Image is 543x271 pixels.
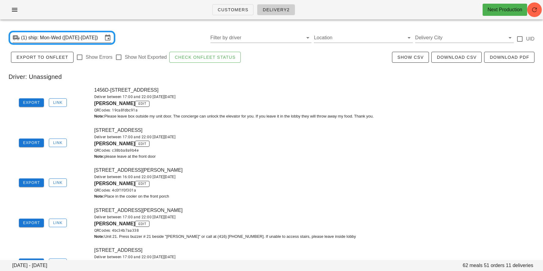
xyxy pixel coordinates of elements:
div: QRCodes: 4c0f1f0f301a [94,187,539,193]
label: Show Not Exported [125,54,167,60]
div: Delivery City [415,33,514,43]
div: Location [314,33,413,43]
span: [PERSON_NAME] [94,221,135,226]
b: Note: [94,194,104,199]
span: Link [53,181,63,185]
span: Check Onfleet Status [174,55,236,60]
span: edit [138,142,146,146]
button: Export [19,139,44,147]
button: Link [49,259,67,267]
div: QRCodes: c38bba8a9b4e [94,147,539,153]
a: Delivery2 [257,4,295,15]
button: Download PDF [484,52,534,63]
label: UID [526,36,534,42]
button: Link [49,178,67,187]
button: Export [19,178,44,187]
div: [STREET_ADDRESS][PERSON_NAME] [91,163,543,203]
button: Export [19,98,44,107]
span: [PERSON_NAME] [94,101,135,106]
span: Export [23,181,40,185]
label: Show Errors [86,54,113,60]
span: Download CSV [437,55,476,60]
div: Filter by driver [210,33,312,43]
span: Export to Onfleet [16,55,68,60]
div: Deliver between 17:00 and 22:00 [DATE][DATE] [94,134,539,140]
span: Customers [218,7,249,12]
a: edit [135,181,149,187]
div: 1456D-[STREET_ADDRESS] [91,83,543,123]
b: Note: [94,154,104,159]
div: Unit 21. Press buzzer # 21 beside "[PERSON_NAME]" or call at (416) [PHONE_NUMBER]. If unable to a... [94,234,539,240]
button: Export [19,219,44,227]
button: Export to Onfleet [11,52,74,63]
span: Export [23,221,40,225]
div: Deliver between 17:00 and 22:00 [DATE][DATE] [94,94,539,100]
a: edit [135,141,149,147]
span: Export [23,141,40,145]
span: Export [23,100,40,105]
div: Deliver between 17:00 and 22:00 [DATE][DATE] [94,214,539,220]
a: Customers [212,4,254,15]
span: [PERSON_NAME] [94,181,135,186]
div: QRCodes: 19ca8fdbc91a [94,107,539,113]
button: Download CSV [431,52,482,63]
div: Deliver between 17:00 and 22:00 [DATE][DATE] [94,254,539,260]
div: [STREET_ADDRESS][PERSON_NAME] [91,203,543,243]
span: [PERSON_NAME] [94,141,135,146]
div: (1) [21,35,28,41]
span: Link [53,221,63,225]
span: Delivery2 [262,7,289,12]
div: Deliver between 16:00 and 22:00 [DATE][DATE] [94,174,539,180]
b: Note: [94,114,104,118]
span: edit [138,182,146,185]
button: Check Onfleet Status [169,52,241,63]
button: Link [49,98,67,107]
button: Export [19,259,44,267]
div: Please leave box outside my unit door. The concierge can unlock the elevator for you. If you leav... [94,113,539,119]
div: QRCodes: 4bc34b7aa338 [94,227,539,234]
button: Show CSV [392,52,429,63]
b: Note: [94,234,104,239]
a: edit [135,221,149,227]
div: [STREET_ADDRESS] [91,123,543,163]
span: edit [138,222,146,226]
span: Download PDF [489,55,529,60]
div: Place in the cooler on the front porch [94,193,539,199]
a: edit [135,101,149,107]
span: edit [138,102,146,105]
span: Show CSV [397,55,424,60]
div: please leave at the front door [94,153,539,160]
div: Next Production [487,6,522,13]
button: Link [49,139,67,147]
div: Driver: Unassigned [4,67,539,86]
span: Link [53,100,63,105]
button: Link [49,219,67,227]
span: Link [53,141,63,145]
